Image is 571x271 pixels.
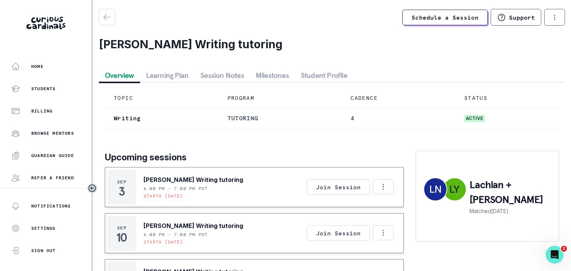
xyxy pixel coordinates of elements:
[250,69,295,82] button: Milestones
[31,86,56,92] p: Students
[342,108,455,128] td: 4
[373,225,394,240] button: Options
[295,69,353,82] button: Student Profile
[464,115,485,122] span: active
[99,37,565,51] h2: [PERSON_NAME] Writing tutoring
[31,203,71,209] p: Notifications
[429,185,442,194] div: Lachlan Northington
[31,63,43,69] p: Home
[31,175,74,181] p: Refer a friend
[143,232,207,238] p: 6:00 PM - 7:00 PM PDT
[117,179,126,185] p: Sep
[143,186,207,192] p: 6:00 PM - 7:00 PM PDT
[105,151,404,164] p: Upcoming sessions
[544,9,565,26] button: options
[31,130,74,136] p: Browse Mentors
[116,234,127,241] p: 10
[143,175,243,184] p: [PERSON_NAME] Writing tutoring
[561,246,567,252] span: 1
[117,225,126,231] p: Sep
[342,88,455,108] td: CADENCE
[509,14,535,21] p: Support
[491,9,541,26] button: Support
[219,88,342,108] td: PROGRAM
[307,225,370,241] button: Join Session
[143,193,183,199] p: Starts [DATE]
[307,179,370,195] button: Join Session
[470,177,551,207] p: Lachlan + [PERSON_NAME]
[119,188,125,195] p: 3
[143,239,183,245] p: Starts [DATE]
[99,69,140,82] button: Overview
[105,88,219,108] td: TOPIC
[455,88,559,108] td: STATUS
[140,69,195,82] button: Learning Plan
[402,10,488,25] a: Schedule a Session
[373,179,394,194] button: Options
[546,246,564,264] iframe: Intercom live chat
[31,153,74,159] p: Guardian Guide
[26,17,65,29] img: Curious Cardinals Logo
[470,207,551,215] p: Matched [DATE]
[105,108,219,128] td: Writing
[31,108,52,114] p: Billing
[31,225,56,231] p: Settings
[449,185,460,194] div: Lewis Yang
[31,248,56,254] p: Sign Out
[219,108,342,128] td: tutoring
[194,69,250,82] button: Session Notes
[143,221,243,230] p: [PERSON_NAME] Writing tutoring
[87,183,97,193] button: Toggle sidebar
